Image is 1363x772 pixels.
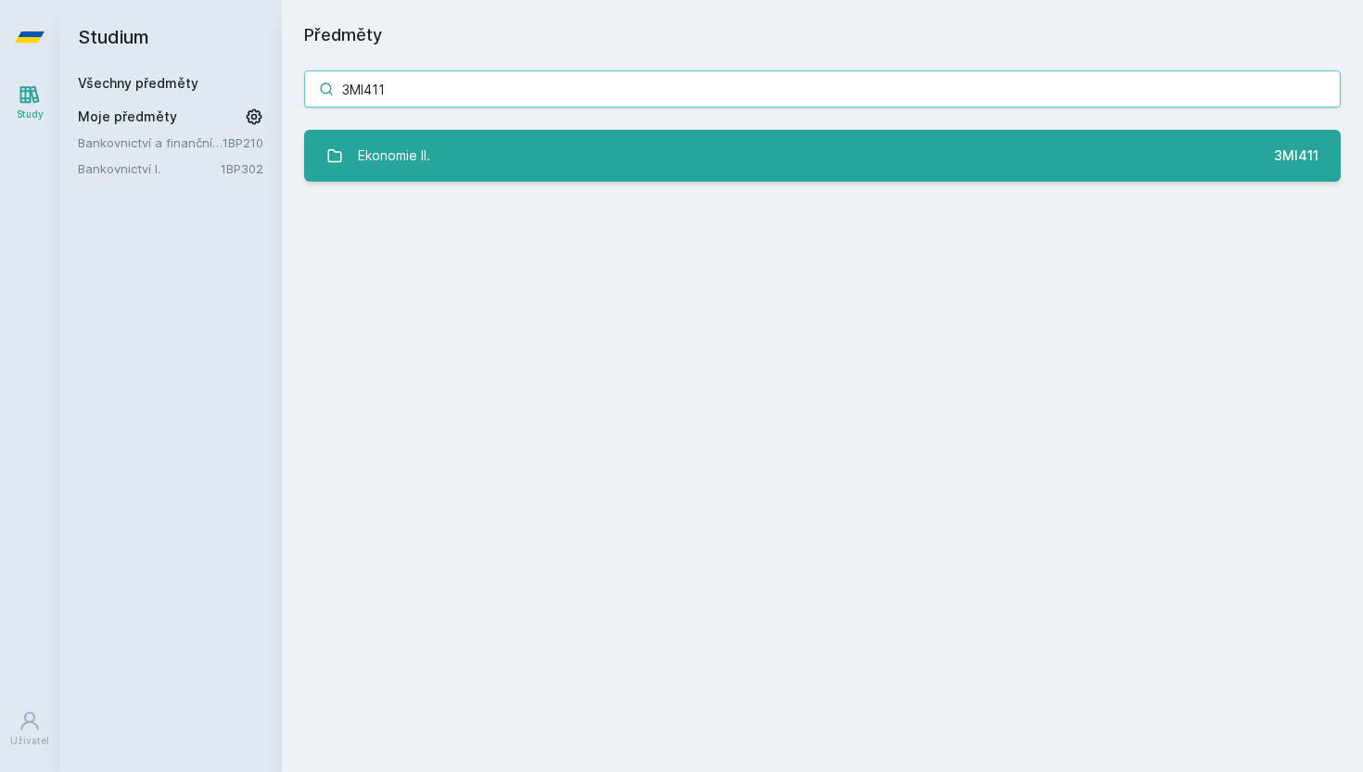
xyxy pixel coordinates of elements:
[78,159,221,178] a: Bankovnictví I.
[304,130,1341,182] a: Ekonomie II. 3MI411
[10,734,49,748] div: Uživatel
[358,137,430,174] div: Ekonomie II.
[78,108,177,126] span: Moje předměty
[78,75,198,91] a: Všechny předměty
[304,70,1341,108] input: Název nebo ident předmětu…
[4,701,56,757] a: Uživatel
[4,74,56,131] a: Study
[17,108,44,121] div: Study
[1274,146,1318,165] div: 3MI411
[78,133,223,152] a: Bankovnictví a finanční instituce
[221,161,263,176] a: 1BP302
[304,22,1341,48] h1: Předměty
[223,135,263,150] a: 1BP210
